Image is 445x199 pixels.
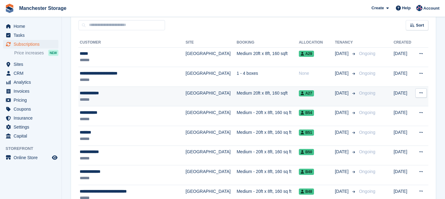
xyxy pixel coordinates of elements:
[394,146,414,165] td: [DATE]
[3,78,58,87] a: menu
[237,146,299,165] td: Medium - 20ft x 8ft, 160 sq ft
[14,87,51,95] span: Invoices
[423,5,439,11] span: Account
[3,87,58,95] a: menu
[6,146,61,152] span: Storefront
[185,165,236,185] td: [GEOGRAPHIC_DATA]
[185,146,236,165] td: [GEOGRAPHIC_DATA]
[185,38,236,48] th: Site
[14,69,51,78] span: CRM
[335,149,350,155] span: [DATE]
[299,51,314,57] span: A29
[359,110,375,115] span: Ongoing
[359,71,375,76] span: Ongoing
[3,60,58,69] a: menu
[3,69,58,78] a: menu
[299,38,335,48] th: Allocation
[335,129,350,136] span: [DATE]
[14,22,51,31] span: Home
[48,50,58,56] div: NEW
[14,50,44,56] span: Price increases
[299,169,314,175] span: B49
[3,22,58,31] a: menu
[14,31,51,40] span: Tasks
[416,22,424,28] span: Sort
[237,126,299,146] td: Medium - 20ft x 8ft, 160 sq ft
[3,40,58,49] a: menu
[359,149,375,154] span: Ongoing
[3,96,58,104] a: menu
[394,47,414,67] td: [DATE]
[335,109,350,116] span: [DATE]
[237,106,299,126] td: Medium - 20ft x 8ft, 160 sq ft
[78,38,185,48] th: Customer
[237,47,299,67] td: Medium 20ft x 8ft, 160 sqft
[335,168,350,175] span: [DATE]
[185,87,236,106] td: [GEOGRAPHIC_DATA]
[299,90,314,96] span: A27
[394,67,414,87] td: [DATE]
[394,165,414,185] td: [DATE]
[359,51,375,56] span: Ongoing
[14,114,51,122] span: Insurance
[394,87,414,106] td: [DATE]
[359,169,375,174] span: Ongoing
[402,5,411,11] span: Help
[14,123,51,131] span: Settings
[14,78,51,87] span: Analytics
[237,38,299,48] th: Booking
[14,105,51,113] span: Coupons
[371,5,384,11] span: Create
[14,96,51,104] span: Pricing
[335,38,357,48] th: Tenancy
[299,70,335,77] div: None
[3,132,58,140] a: menu
[299,149,314,155] span: B50
[3,114,58,122] a: menu
[3,105,58,113] a: menu
[17,3,69,13] a: Manchester Storage
[335,90,350,96] span: [DATE]
[359,130,375,135] span: Ongoing
[299,110,314,116] span: b54
[185,47,236,67] td: [GEOGRAPHIC_DATA]
[394,126,414,146] td: [DATE]
[237,165,299,185] td: Medium - 20ft x 8ft, 160 sq ft
[359,91,375,95] span: Ongoing
[51,154,58,161] a: Preview store
[5,4,14,13] img: stora-icon-8386f47178a22dfd0bd8f6a31ec36ba5ce8667c1dd55bd0f319d3a0aa187defe.svg
[14,153,51,162] span: Online Store
[394,106,414,126] td: [DATE]
[14,49,58,56] a: Price increases NEW
[14,60,51,69] span: Sites
[237,67,299,87] td: 1 - 4 boxes
[14,132,51,140] span: Capital
[359,189,375,194] span: Ongoing
[3,123,58,131] a: menu
[185,67,236,87] td: [GEOGRAPHIC_DATA]
[14,40,51,49] span: Subscriptions
[335,70,350,77] span: [DATE]
[299,129,314,136] span: B51
[299,188,314,195] span: B48
[237,87,299,106] td: Medium 20ft x 8ft, 160 sqft
[3,31,58,40] a: menu
[3,153,58,162] a: menu
[335,50,350,57] span: [DATE]
[335,188,350,195] span: [DATE]
[185,106,236,126] td: [GEOGRAPHIC_DATA]
[394,38,414,48] th: Created
[185,126,236,146] td: [GEOGRAPHIC_DATA]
